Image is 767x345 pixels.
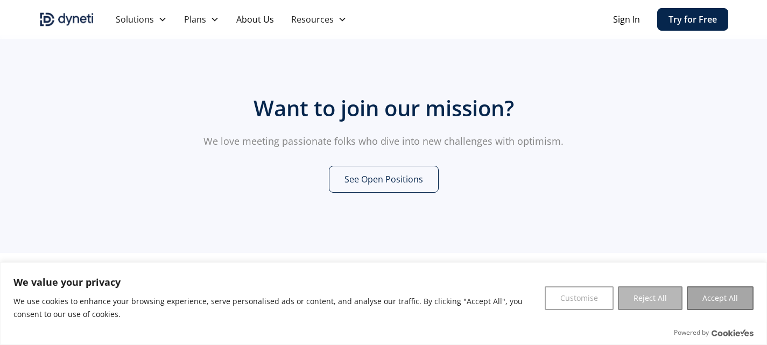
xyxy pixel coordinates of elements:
div: Plans [175,9,228,30]
a: Visit CookieYes website [712,329,754,336]
h3: Want to join our mission? [177,95,590,121]
p: We love meeting passionate folks who dive into new challenges with optimism. [177,134,590,149]
div: Resources [291,13,334,26]
a: Try for Free [657,8,728,31]
div: Solutions [107,9,175,30]
div: Plans [184,13,206,26]
div: Powered by [674,327,754,338]
a: home [39,11,94,28]
p: We use cookies to enhance your browsing experience, serve personalised ads or content, and analys... [13,295,537,321]
a: Sign In [613,13,640,26]
p: We value your privacy [13,276,537,288]
button: Reject All [618,286,682,310]
a: See Open Positions [329,166,439,193]
div: Solutions [116,13,154,26]
button: Customise [545,286,614,310]
img: Dyneti indigo logo [39,11,94,28]
button: Accept All [687,286,754,310]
